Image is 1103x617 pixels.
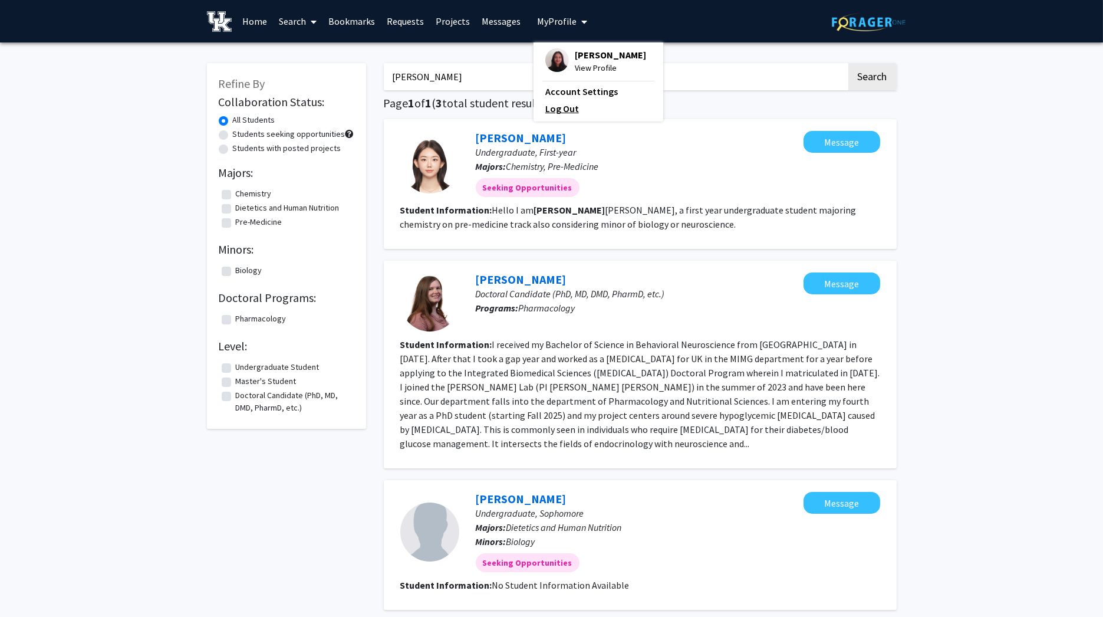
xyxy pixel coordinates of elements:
a: Projects [430,1,476,42]
a: [PERSON_NAME] [476,130,567,145]
div: Profile Picture[PERSON_NAME]View Profile [545,48,646,74]
label: Chemistry [236,188,272,200]
mat-chip: Seeking Opportunities [476,178,580,197]
label: Pre-Medicine [236,216,282,228]
h2: Minors: [219,242,354,257]
span: [PERSON_NAME] [575,48,646,61]
b: Programs: [476,302,519,314]
span: Undergraduate, Sophomore [476,507,584,519]
label: Dietetics and Human Nutrition [236,202,340,214]
img: Profile Picture [545,48,569,72]
a: Home [236,1,273,42]
a: Log Out [545,101,651,116]
span: My Profile [537,15,577,27]
label: All Students [233,114,275,126]
img: ForagerOne Logo [832,13,906,31]
label: Undergraduate Student [236,361,320,373]
input: Search Keywords [384,63,847,90]
span: Pharmacology [519,302,575,314]
mat-chip: Seeking Opportunities [476,553,580,572]
label: Pharmacology [236,313,287,325]
a: [PERSON_NAME] [476,272,567,287]
img: University of Kentucky Logo [207,11,232,32]
span: Chemistry, Pre-Medicine [506,160,599,172]
b: Student Information: [400,339,492,350]
h2: Majors: [219,166,354,180]
h2: Level: [219,339,354,353]
label: Master's Student [236,375,297,388]
span: 1 [426,96,432,110]
span: Undergraduate, First-year [476,146,577,158]
fg-read-more: I received my Bachelor of Science in Behavioral Neuroscience from [GEOGRAPHIC_DATA] in [DATE]. Af... [400,339,880,449]
button: Message Andrea Thompson [804,273,880,294]
span: View Profile [575,61,646,74]
button: Message Andrea Han [804,131,880,153]
span: 1 [409,96,415,110]
a: [PERSON_NAME] [476,491,567,506]
a: Search [273,1,322,42]
span: Doctoral Candidate (PhD, MD, DMD, PharmD, etc.) [476,288,665,300]
label: Doctoral Candidate (PhD, MD, DMD, PharmD, etc.) [236,389,351,414]
h2: Collaboration Status: [219,95,354,109]
fg-read-more: Hello I am [PERSON_NAME], a first year undergraduate student majoring chemistry on pre-medicine t... [400,204,857,230]
b: Student Information: [400,204,492,216]
b: Minors: [476,536,506,547]
a: Requests [381,1,430,42]
label: Students with posted projects [233,142,341,155]
b: [PERSON_NAME] [534,204,605,216]
b: Majors: [476,160,506,172]
span: Biology [506,536,535,547]
b: Majors: [476,521,506,533]
a: Account Settings [545,84,651,99]
span: Refine By [219,76,265,91]
label: Biology [236,264,262,277]
iframe: Chat [9,564,50,608]
a: Bookmarks [322,1,381,42]
span: Dietetics and Human Nutrition [506,521,622,533]
label: Students seeking opportunities [233,128,345,140]
a: Messages [476,1,526,42]
h2: Doctoral Programs: [219,291,354,305]
span: No Student Information Available [492,579,630,591]
span: 3 [436,96,443,110]
button: Search [848,63,897,90]
h1: Page of ( total student results) [384,96,897,110]
b: Student Information: [400,579,492,591]
button: Message Andrea Glasscock [804,492,880,514]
